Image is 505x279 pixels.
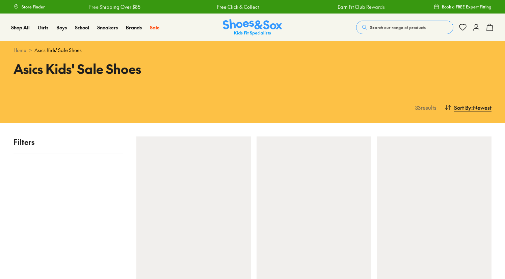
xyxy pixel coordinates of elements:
[22,4,45,10] span: Store Finder
[150,24,160,31] a: Sale
[56,24,67,31] a: Boys
[34,47,82,54] span: Asics Kids' Sale Shoes
[413,103,436,111] p: 33 results
[38,24,48,31] a: Girls
[14,47,26,54] a: Home
[338,3,385,10] a: Earn Fit Club Rewards
[217,3,259,10] a: Free Click & Collect
[14,59,244,78] h1: Asics Kids' Sale Shoes
[14,136,123,148] p: Filters
[75,24,89,31] a: School
[126,24,142,31] a: Brands
[14,47,491,54] div: >
[471,103,491,111] span: : Newest
[434,1,491,13] a: Book a FREE Expert Fitting
[442,4,491,10] span: Book a FREE Expert Fitting
[89,3,140,10] a: Free Shipping Over $85
[356,21,453,34] button: Search our range of products
[14,1,45,13] a: Store Finder
[445,100,491,115] button: Sort By:Newest
[454,103,471,111] span: Sort By
[97,24,118,31] a: Sneakers
[11,24,30,31] a: Shop All
[223,19,282,36] img: SNS_Logo_Responsive.svg
[370,24,426,30] span: Search our range of products
[223,19,282,36] a: Shoes & Sox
